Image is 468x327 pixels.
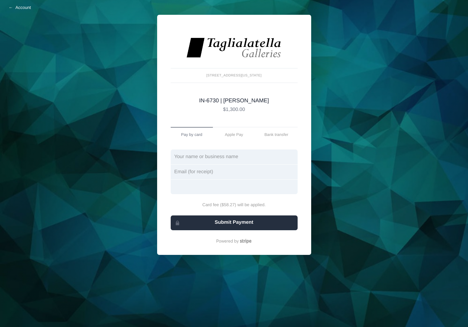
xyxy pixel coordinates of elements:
img: powered-by-stripe.svg [216,239,252,244]
img: images%2Flogos%2FNHEjR4F79tOipA5cvDi8LzgAg5H3-logo.jpg [186,37,283,58]
input: Your name or business name [171,149,298,164]
a: Apple Pay [213,127,255,142]
p: IN-6730 | [PERSON_NAME] [171,96,298,105]
a: Bank transfer [255,127,297,142]
p: $1,300.00 [171,106,298,113]
button: Submit Payment [171,215,298,230]
small: [STREET_ADDRESS][US_STATE] [171,68,298,83]
small: Card fee ($58.27) will be applied. [171,202,298,208]
input: Email (for receipt) [171,165,298,179]
iframe: Secure card payment input frame [174,184,294,190]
